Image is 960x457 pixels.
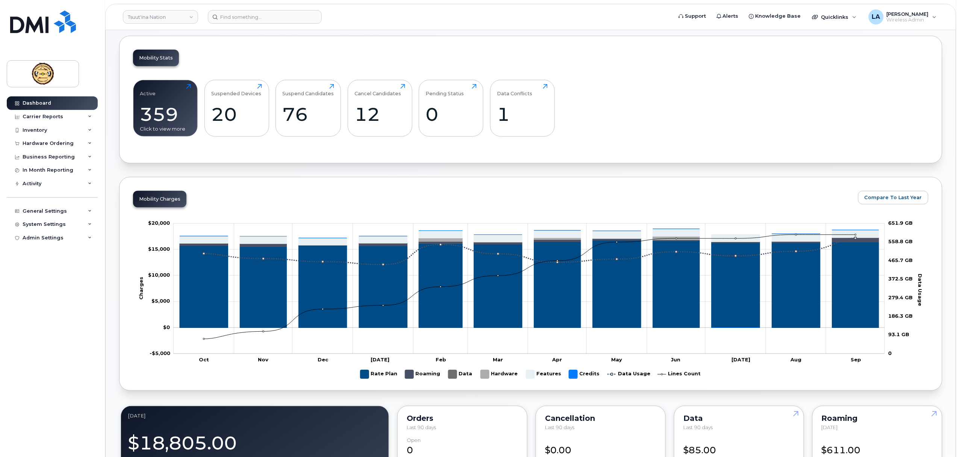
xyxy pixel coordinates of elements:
[889,313,913,319] tspan: 186.3 GB
[889,238,913,244] tspan: 558.8 GB
[497,103,548,125] div: 1
[545,424,574,430] span: Last 90 days
[360,367,701,382] g: Legend
[756,12,801,20] span: Knowledge Base
[128,413,382,419] div: September 2025
[497,84,548,132] a: Data Conflicts1
[863,9,942,24] div: Lorraine Agustin
[211,103,262,125] div: 20
[552,356,562,363] tspan: Apr
[150,350,170,356] tspan: -$5,000
[407,424,436,430] span: Last 90 days
[148,220,170,226] tspan: $20,000
[123,10,198,24] a: Tsuut'ina Nation
[426,84,477,132] a: Pending Status0
[318,356,329,363] tspan: Dec
[673,9,711,24] a: Support
[151,298,170,304] g: $0
[872,12,880,21] span: LA
[685,12,706,20] span: Support
[163,324,170,330] tspan: $0
[148,246,170,252] tspan: $15,000
[354,103,405,125] div: 12
[731,356,750,363] tspan: [DATE]
[807,9,862,24] div: Quicklinks
[148,246,170,252] g: $0
[569,367,600,382] g: Credits
[283,103,334,125] div: 76
[889,350,892,356] tspan: 0
[723,12,739,20] span: Alerts
[180,229,879,245] g: Features
[180,240,879,328] g: Rate Plan
[360,367,397,382] g: Rate Plan
[711,9,744,24] a: Alerts
[426,103,477,125] div: 0
[858,191,928,204] button: Compare To Last Year
[887,17,929,23] span: Wireless Admin
[407,415,518,421] div: Orders
[865,194,922,201] span: Compare To Last Year
[744,9,806,24] a: Knowledge Base
[493,356,503,363] tspan: Mar
[822,424,838,430] span: [DATE]
[405,367,441,382] g: Roaming
[889,331,910,337] tspan: 93.1 GB
[140,103,191,125] div: 359
[889,220,913,226] tspan: 651.9 GB
[887,11,929,17] span: [PERSON_NAME]
[148,220,170,226] g: $0
[354,84,401,96] div: Cancel Candidates
[283,84,334,96] div: Suspend Candidates
[480,367,518,382] g: Hardware
[354,84,405,132] a: Cancel Candidates12
[258,356,268,363] tspan: Nov
[821,14,849,20] span: Quicklinks
[790,356,801,363] tspan: Aug
[497,84,532,96] div: Data Conflicts
[140,84,191,132] a: Active359Click to view more
[140,125,191,133] div: Click to view more
[148,272,170,278] g: $0
[371,356,389,363] tspan: [DATE]
[683,424,713,430] span: Last 90 days
[889,294,913,300] tspan: 279.4 GB
[407,437,518,457] div: 0
[448,367,473,382] g: Data
[611,356,622,363] tspan: May
[436,356,446,363] tspan: Feb
[822,415,933,421] div: Roaming
[151,298,170,304] tspan: $5,000
[889,257,913,263] tspan: 465.7 GB
[211,84,261,96] div: Suspended Devices
[150,350,170,356] g: $0
[140,84,156,96] div: Active
[211,84,262,132] a: Suspended Devices20
[283,84,334,132] a: Suspend Candidates76
[180,238,879,247] g: Roaming
[607,367,650,382] g: Data Usage
[917,274,923,306] tspan: Data Usage
[199,356,209,363] tspan: Oct
[545,437,656,457] div: $0.00
[148,272,170,278] tspan: $10,000
[208,10,322,24] input: Find something...
[851,356,861,363] tspan: Sep
[545,415,656,421] div: Cancellation
[526,367,561,382] g: Features
[426,84,464,96] div: Pending Status
[407,437,421,443] div: Open
[657,367,701,382] g: Lines Count
[138,277,144,300] tspan: Charges
[683,415,795,421] div: Data
[671,356,681,363] tspan: Jun
[889,276,913,282] tspan: 372.5 GB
